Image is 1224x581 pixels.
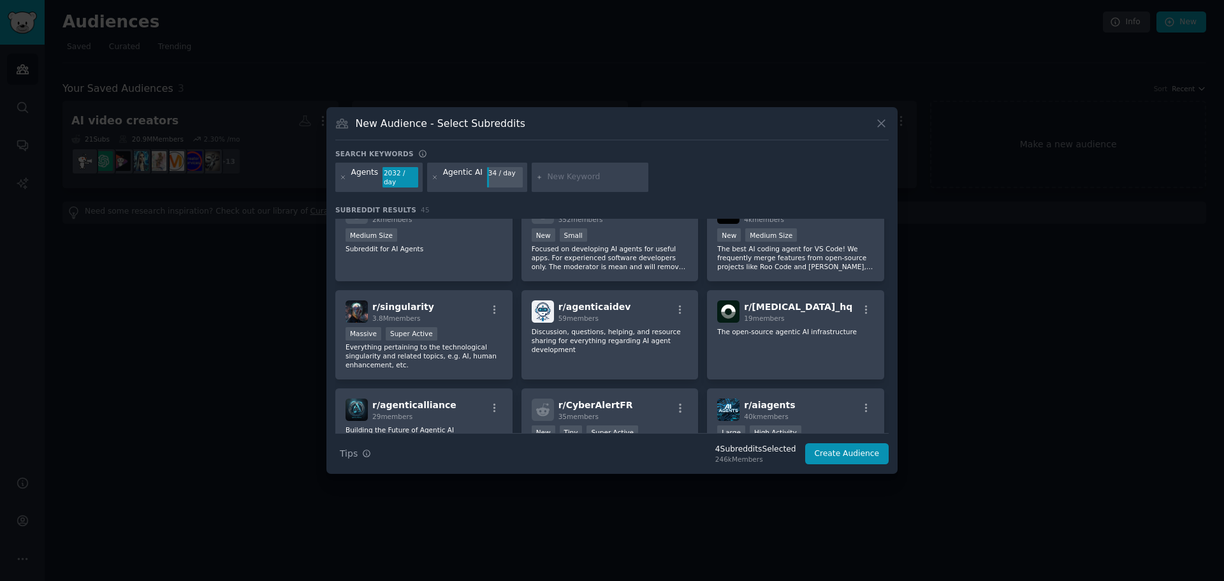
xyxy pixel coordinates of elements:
[443,167,483,188] div: Agentic AI
[335,149,414,158] h3: Search keywords
[745,228,797,242] div: Medium Size
[558,400,633,410] span: r/ CyberAlertFR
[346,244,502,253] p: Subreddit for AI Agents
[372,216,412,223] span: 2k members
[532,244,688,271] p: Focused on developing AI agents for useful apps. For experienced software developers only. The mo...
[386,327,437,341] div: Super Active
[717,399,739,421] img: aiagents
[717,300,739,323] img: pica_hq
[532,300,554,323] img: agenticaidev
[558,314,599,322] span: 59 members
[532,327,688,354] p: Discussion, questions, helping, and resource sharing for everything regarding AI agent development
[717,327,874,336] p: The open-source agentic AI infrastructure
[750,425,801,439] div: High Activity
[744,216,784,223] span: 4k members
[421,206,430,214] span: 45
[532,228,555,242] div: New
[487,167,523,179] div: 34 / day
[547,172,644,183] input: New Keyword
[340,447,358,460] span: Tips
[558,216,603,223] span: 352 members
[346,300,368,323] img: singularity
[717,228,741,242] div: New
[351,167,379,188] div: Agents
[382,167,418,188] div: 2032 / day
[805,443,889,465] button: Create Audience
[346,399,368,421] img: agenticalliance
[372,302,434,312] span: r/ singularity
[372,413,412,420] span: 29 members
[372,400,456,410] span: r/ agenticalliance
[744,413,788,420] span: 40k members
[744,314,784,322] span: 19 members
[532,425,555,439] div: New
[560,228,587,242] div: Small
[744,400,795,410] span: r/ aiagents
[335,205,416,214] span: Subreddit Results
[346,228,397,242] div: Medium Size
[346,327,381,341] div: Massive
[356,117,525,130] h3: New Audience - Select Subreddits
[346,342,502,369] p: Everything pertaining to the technological singularity and related topics, e.g. AI, human enhance...
[560,425,583,439] div: Tiny
[744,302,852,312] span: r/ [MEDICAL_DATA]_hq
[558,413,599,420] span: 35 members
[372,314,421,322] span: 3.8M members
[715,455,796,464] div: 246k Members
[586,425,638,439] div: Super Active
[717,244,874,271] p: The best AI coding agent for VS Code! We frequently merge features from open-source projects like...
[558,302,631,312] span: r/ agenticaidev
[346,425,502,434] p: Building the Future of Agentic AI
[717,425,745,439] div: Large
[335,443,375,465] button: Tips
[715,444,796,455] div: 4 Subreddit s Selected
